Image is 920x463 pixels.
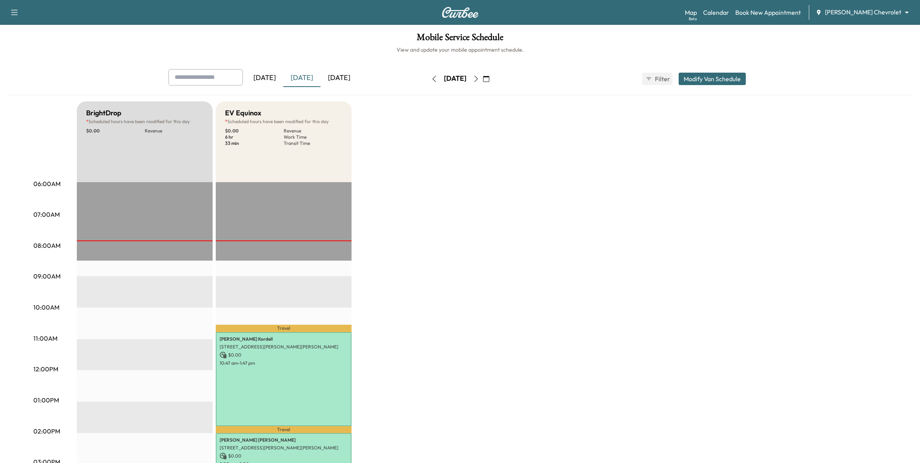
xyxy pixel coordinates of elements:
[86,118,203,125] p: Scheduled hours have been modified for this day
[246,69,283,87] div: [DATE]
[8,33,912,46] h1: Mobile Service Schedule
[220,344,348,350] p: [STREET_ADDRESS][PERSON_NAME][PERSON_NAME]
[825,8,901,17] span: [PERSON_NAME] Chevrolet
[216,426,352,433] p: Travel
[225,134,284,140] p: 6 hr
[216,325,352,332] p: Travel
[284,134,342,140] p: Work Time
[444,74,466,84] div: [DATE]
[284,140,342,146] p: Transit Time
[33,334,57,343] p: 11:00AM
[283,69,321,87] div: [DATE]
[33,272,61,281] p: 09:00AM
[33,241,61,250] p: 08:00AM
[679,73,746,85] button: Modify Van Schedule
[321,69,358,87] div: [DATE]
[442,7,479,18] img: Curbee Logo
[220,445,348,451] p: [STREET_ADDRESS][PERSON_NAME][PERSON_NAME]
[86,108,121,118] h5: BrightDrop
[225,118,342,125] p: Scheduled hours have been modified for this day
[145,128,203,134] p: Revenue
[685,8,697,17] a: MapBeta
[689,16,697,22] div: Beta
[703,8,729,17] a: Calendar
[220,352,348,359] p: $ 0.00
[655,74,669,84] span: Filter
[225,108,261,118] h5: EV Equinox
[220,360,348,366] p: 10:47 am - 1:47 pm
[8,46,912,54] h6: View and update your mobile appointment schedule.
[642,73,672,85] button: Filter
[33,426,60,436] p: 02:00PM
[33,364,58,374] p: 12:00PM
[220,437,348,443] p: [PERSON_NAME] [PERSON_NAME]
[86,128,145,134] p: $ 0.00
[220,336,348,342] p: [PERSON_NAME] Kordell
[220,453,348,460] p: $ 0.00
[33,303,59,312] p: 10:00AM
[225,140,284,146] p: 33 min
[33,210,60,219] p: 07:00AM
[33,179,61,188] p: 06:00AM
[225,128,284,134] p: $ 0.00
[284,128,342,134] p: Revenue
[33,395,59,405] p: 01:00PM
[735,8,801,17] a: Book New Appointment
